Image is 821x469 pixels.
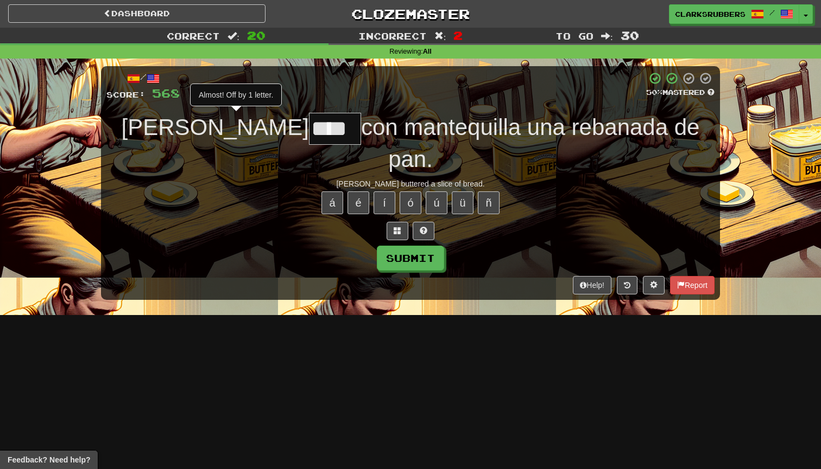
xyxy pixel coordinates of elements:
[8,454,90,465] span: Open feedback widget
[646,88,715,98] div: Mastered
[377,246,444,271] button: Submit
[675,9,746,19] span: clarksrubbers
[106,90,146,99] span: Score:
[452,191,473,214] button: ü
[669,4,799,24] a: clarksrubbers /
[573,276,611,294] button: Help!
[423,48,432,55] strong: All
[769,9,775,16] span: /
[8,4,266,23] a: Dashboard
[453,29,463,42] span: 2
[321,191,343,214] button: á
[106,72,180,85] div: /
[106,178,715,189] div: [PERSON_NAME] buttered a slice of bread.
[434,31,446,41] span: :
[413,222,434,240] button: Single letter hint - you only get 1 per sentence and score half the points! alt+h
[199,91,273,99] span: Almost! Off by 1 letter.
[358,30,427,41] span: Incorrect
[282,4,539,23] a: Clozemaster
[617,276,637,294] button: Round history (alt+y)
[152,86,180,100] span: 568
[601,31,613,41] span: :
[646,88,662,97] span: 50 %
[426,191,447,214] button: ú
[247,29,266,42] span: 20
[621,29,639,42] span: 30
[228,31,239,41] span: :
[400,191,421,214] button: ó
[361,114,699,172] span: con mantequilla una rebanada de pan.
[348,191,369,214] button: é
[122,114,309,140] span: [PERSON_NAME]
[478,191,500,214] button: ñ
[670,276,715,294] button: Report
[387,222,408,240] button: Switch sentence to multiple choice alt+p
[167,30,220,41] span: Correct
[374,191,395,214] button: í
[555,30,593,41] span: To go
